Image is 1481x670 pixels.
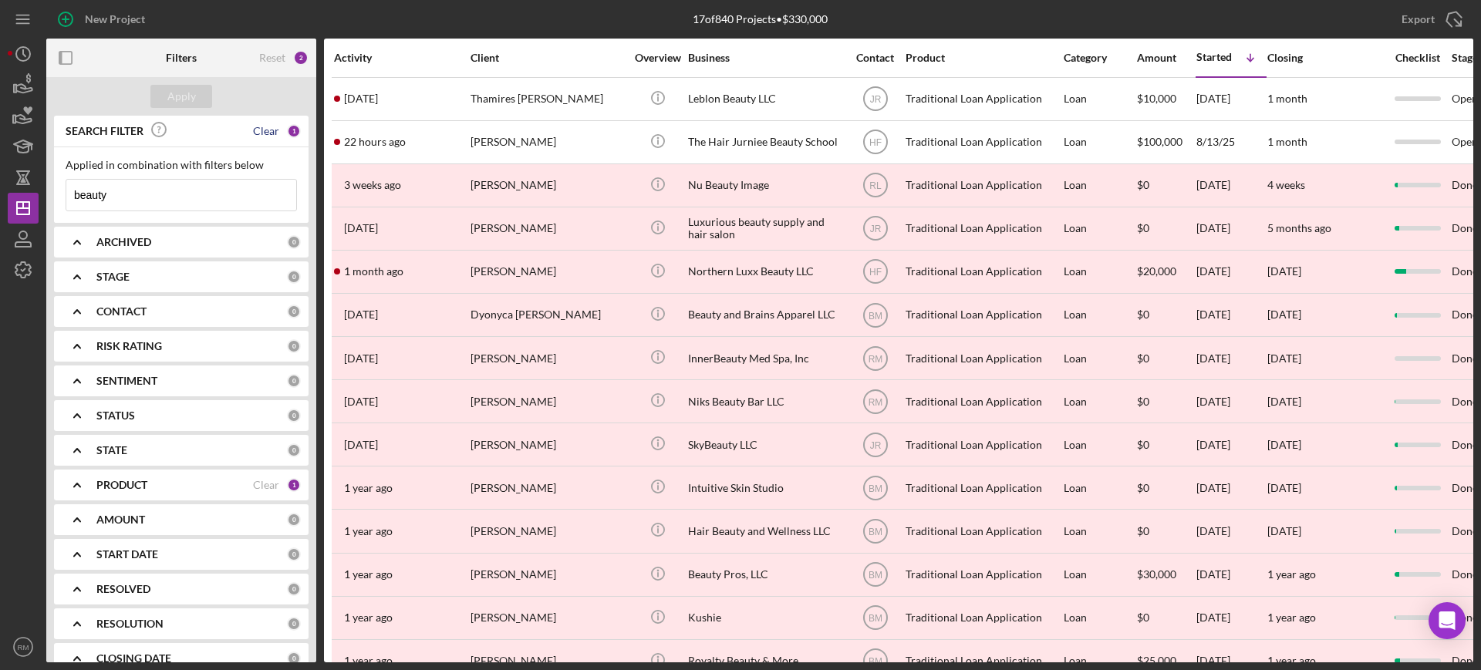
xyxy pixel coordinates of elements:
[1196,79,1266,120] div: [DATE]
[869,570,882,581] text: BM
[344,611,393,624] time: 2024-05-14 18:16
[471,208,625,249] div: [PERSON_NAME]
[287,374,301,388] div: 0
[869,310,882,321] text: BM
[906,598,1060,638] div: Traditional Loan Application
[66,159,297,171] div: Applied in combination with filters below
[688,598,842,638] div: Kushie
[344,439,378,451] time: 2024-10-21 17:39
[906,122,1060,163] div: Traditional Loan Application
[1267,481,1301,494] time: [DATE]
[96,305,147,318] b: CONTACT
[66,125,143,137] b: SEARCH FILTER
[869,527,882,537] text: BM
[96,375,157,387] b: SENTIMENT
[1267,308,1301,321] time: [DATE]
[906,79,1060,120] div: Traditional Loan Application
[471,79,625,120] div: Thamires [PERSON_NAME]
[253,479,279,491] div: Clear
[1137,467,1195,508] div: $0
[1064,165,1135,206] div: Loan
[287,409,301,423] div: 0
[1402,4,1435,35] div: Export
[46,4,160,35] button: New Project
[1064,295,1135,335] div: Loan
[869,439,881,450] text: JR
[18,643,29,651] text: RM
[1137,52,1195,64] div: Amount
[906,165,1060,206] div: Traditional Loan Application
[471,510,625,551] div: [PERSON_NAME]
[906,251,1060,292] div: Traditional Loan Application
[688,510,842,551] div: Hair Beauty and Wellness LLC
[96,513,145,526] b: AMOUNT
[287,443,301,457] div: 0
[688,208,842,249] div: Luxurious beauty supply and hair salon
[906,208,1060,249] div: Traditional Loan Application
[1064,122,1135,163] div: Loan
[96,479,147,491] b: PRODUCT
[1267,438,1301,451] time: [DATE]
[471,467,625,508] div: [PERSON_NAME]
[629,52,687,64] div: Overview
[1064,381,1135,422] div: Loan
[471,338,625,379] div: [PERSON_NAME]
[906,381,1060,422] div: Traditional Loan Application
[1196,598,1266,638] div: [DATE]
[1196,165,1266,206] div: [DATE]
[259,52,285,64] div: Reset
[906,467,1060,508] div: Traditional Loan Application
[1064,467,1135,508] div: Loan
[293,50,309,66] div: 2
[1267,524,1301,537] time: [DATE]
[688,554,842,595] div: Beauty Pros, LLC
[688,251,842,292] div: Northern Luxx Beauty LLC
[869,483,882,493] text: BM
[1064,510,1135,551] div: Loan
[96,652,171,665] b: CLOSING DATE
[1137,381,1195,422] div: $0
[1196,510,1266,551] div: [DATE]
[688,79,842,120] div: Leblon Beauty LLC
[1196,554,1266,595] div: [DATE]
[1267,611,1316,624] time: 1 year ago
[287,235,301,249] div: 0
[906,52,1060,64] div: Product
[1137,554,1195,595] div: $30,000
[1137,598,1195,638] div: $0
[1137,165,1195,206] div: $0
[287,617,301,631] div: 0
[344,568,393,581] time: 2024-06-10 18:01
[8,631,39,662] button: RM
[150,85,212,108] button: Apply
[344,308,378,321] time: 2024-12-09 18:34
[688,338,842,379] div: InnerBeauty Med Spa, Inc
[96,236,151,248] b: ARCHIVED
[1267,395,1301,408] time: [DATE]
[1064,52,1135,64] div: Category
[96,583,150,595] b: RESOLVED
[1137,338,1195,379] div: $0
[287,305,301,318] div: 0
[167,85,196,108] div: Apply
[1267,221,1331,234] time: 5 months ago
[471,165,625,206] div: [PERSON_NAME]
[1137,510,1195,551] div: $0
[1386,4,1473,35] button: Export
[1137,208,1195,249] div: $0
[96,618,164,630] b: RESOLUTION
[471,295,625,335] div: Dyonyca [PERSON_NAME]
[1385,52,1450,64] div: Checklist
[1064,251,1135,292] div: Loan
[906,338,1060,379] div: Traditional Loan Application
[906,554,1060,595] div: Traditional Loan Application
[906,510,1060,551] div: Traditional Loan Application
[344,136,406,148] time: 2025-08-25 14:58
[1196,122,1266,163] div: 8/13/25
[166,52,197,64] b: Filters
[287,547,301,561] div: 0
[287,270,301,284] div: 0
[693,13,828,25] div: 17 of 840 Projects • $330,000
[1196,295,1266,335] div: [DATE]
[869,224,881,234] text: JR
